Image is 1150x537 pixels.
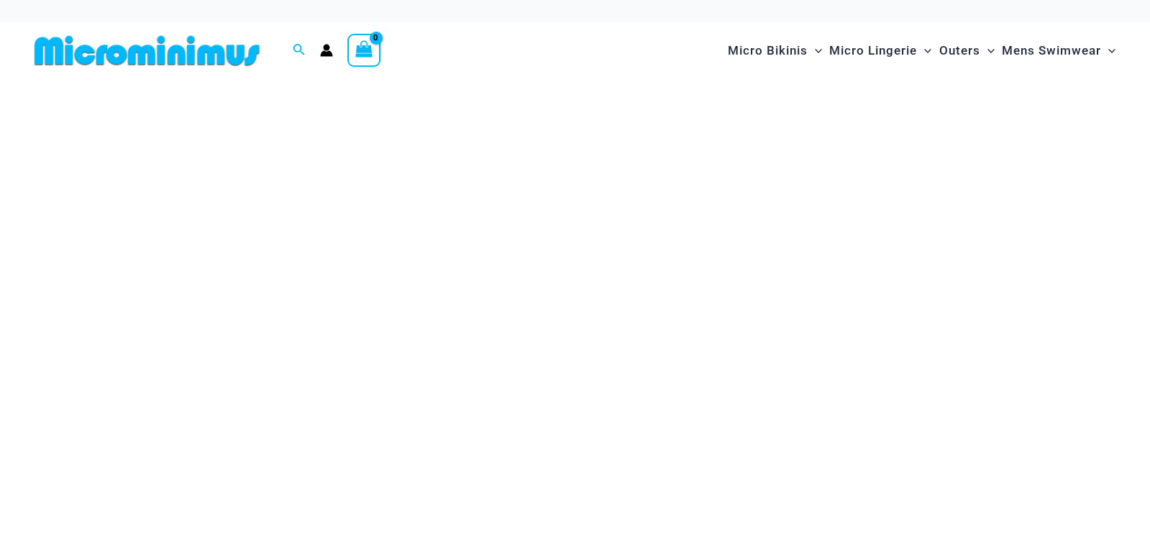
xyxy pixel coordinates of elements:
[1002,32,1101,69] span: Mens Swimwear
[724,29,826,73] a: Micro BikinisMenu ToggleMenu Toggle
[939,32,980,69] span: Outers
[320,44,333,57] a: Account icon link
[936,29,998,73] a: OutersMenu ToggleMenu Toggle
[29,35,265,67] img: MM SHOP LOGO FLAT
[998,29,1119,73] a: Mens SwimwearMenu ToggleMenu Toggle
[722,27,1121,75] nav: Site Navigation
[347,34,380,67] a: View Shopping Cart, empty
[293,42,306,60] a: Search icon link
[826,29,935,73] a: Micro LingerieMenu ToggleMenu Toggle
[1101,32,1115,69] span: Menu Toggle
[829,32,917,69] span: Micro Lingerie
[917,32,931,69] span: Menu Toggle
[728,32,808,69] span: Micro Bikinis
[808,32,822,69] span: Menu Toggle
[980,32,995,69] span: Menu Toggle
